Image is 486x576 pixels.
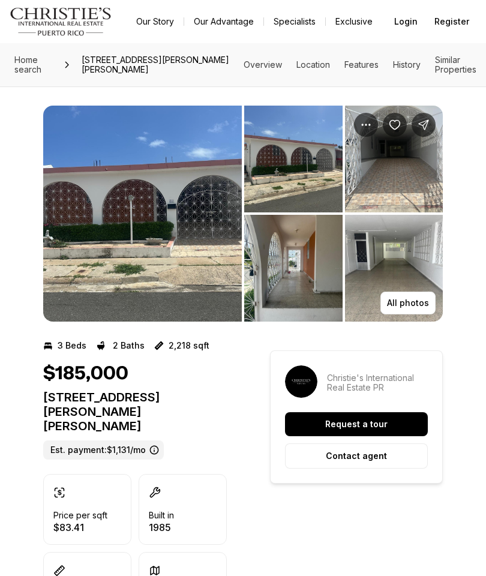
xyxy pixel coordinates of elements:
[244,106,443,322] li: 2 of 7
[10,50,58,79] a: Home search
[394,17,418,26] span: Login
[43,440,164,460] label: Est. payment: $1,131/mo
[387,10,425,34] button: Login
[58,341,86,350] p: 3 Beds
[43,362,128,385] h1: $185,000
[285,412,428,436] button: Request a tour
[244,55,476,74] nav: Page section menu
[380,292,436,314] button: All photos
[43,106,242,322] button: View image gallery
[149,511,174,520] p: Built in
[412,113,436,137] button: Share Property: Calle 5 STA ISIDRA II #61
[325,419,388,429] p: Request a tour
[43,106,443,322] div: Listing Photos
[43,390,227,433] p: [STREET_ADDRESS][PERSON_NAME][PERSON_NAME]
[113,341,145,350] p: 2 Baths
[169,341,209,350] p: 2,218 sqft
[244,59,282,70] a: Skip to: Overview
[264,13,325,30] a: Specialists
[10,7,112,36] img: logo
[435,55,476,74] a: Skip to: Similar Properties
[387,298,429,308] p: All photos
[345,215,443,322] button: View image gallery
[149,523,174,532] p: 1985
[244,106,343,212] button: View image gallery
[14,55,41,74] span: Home search
[127,13,184,30] a: Our Story
[434,17,469,26] span: Register
[53,523,107,532] p: $83.41
[383,113,407,137] button: Save Property: Calle 5 STA ISIDRA II #61
[43,106,242,322] li: 1 of 7
[326,13,426,30] a: Exclusive Properties
[326,451,387,461] p: Contact agent
[77,50,244,79] span: [STREET_ADDRESS][PERSON_NAME][PERSON_NAME]
[345,106,443,212] button: View image gallery
[354,113,378,137] button: Property options
[53,511,107,520] p: Price per sqft
[244,215,343,322] button: View image gallery
[427,10,476,34] button: Register
[184,13,263,30] a: Our Advantage
[296,59,330,70] a: Skip to: Location
[344,59,379,70] a: Skip to: Features
[285,443,428,469] button: Contact agent
[393,59,421,70] a: Skip to: History
[327,373,428,392] p: Christie's International Real Estate PR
